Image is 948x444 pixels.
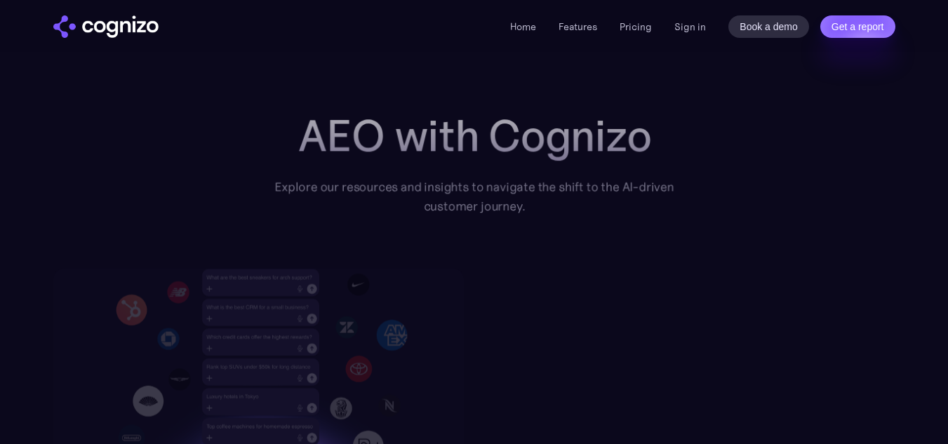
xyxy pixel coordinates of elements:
[180,111,768,161] h2: AEO with Cognizo
[674,18,706,35] a: Sign in
[510,20,536,33] a: Home
[53,15,159,38] a: home
[728,15,809,38] a: Book a demo
[259,177,689,216] div: Explore our resources and insights to navigate the shift to the AI-driven customer journey.
[620,20,652,33] a: Pricing
[820,15,895,38] a: Get a report
[559,20,597,33] a: Features
[53,15,159,38] img: cognizo logo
